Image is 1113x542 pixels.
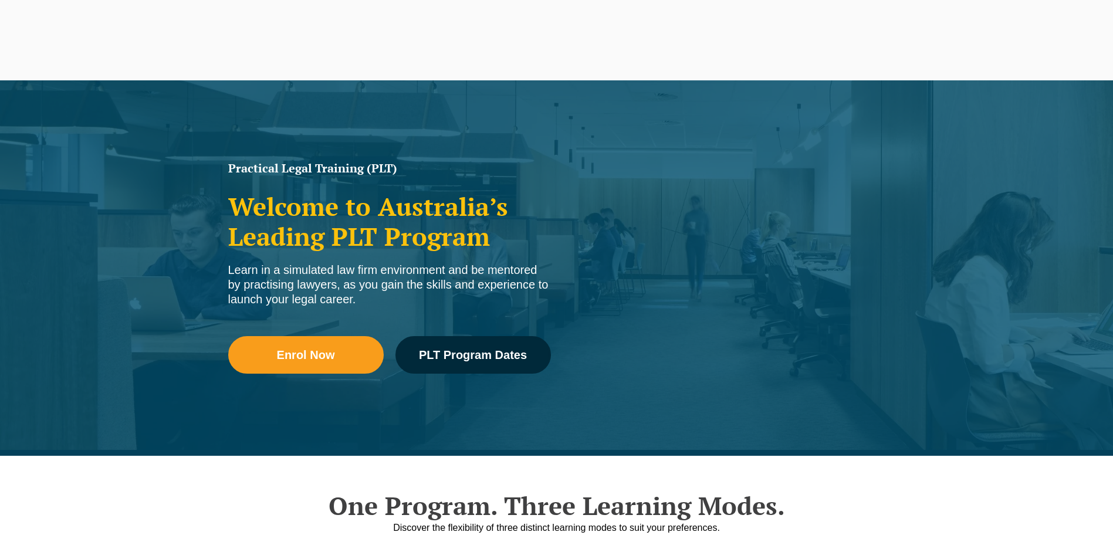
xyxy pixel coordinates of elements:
div: Discover the flexibility of three distinct learning modes to suit your preferences. [222,520,891,535]
h1: Practical Legal Training (PLT) [228,162,551,174]
h2: Welcome to Australia’s Leading PLT Program [228,192,551,251]
a: Enrol Now [228,336,384,374]
h2: One Program. Three Learning Modes. [222,491,891,520]
a: PLT Program Dates [395,336,551,374]
span: PLT Program Dates [419,349,527,361]
div: Learn in a simulated law firm environment and be mentored by practising lawyers, as you gain the ... [228,263,551,307]
span: Enrol Now [277,349,335,361]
